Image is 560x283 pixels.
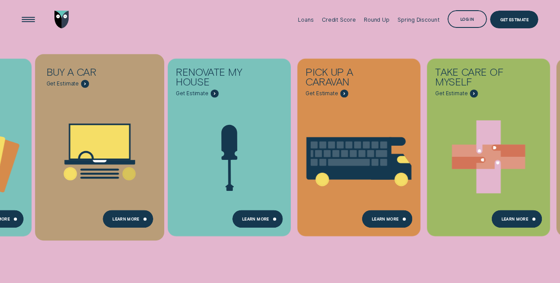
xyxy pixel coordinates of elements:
a: Learn more [232,210,283,228]
div: Credit Score [322,16,356,23]
div: Round Up [364,16,390,23]
a: Learn More [362,210,413,228]
div: Buy a car [46,67,125,80]
a: Pick up a caravan - Learn more [297,58,421,231]
button: Log in [448,10,487,28]
a: Buy a car - Learn more [38,58,161,231]
div: Pick up a caravan [305,67,384,90]
span: Get Estimate [176,90,209,97]
span: Get Estimate [46,81,79,87]
span: Get Estimate [435,90,468,97]
button: Open Menu [19,11,37,28]
a: Learn More [103,210,153,228]
div: Renovate My House [176,67,255,90]
span: Get Estimate [305,90,338,97]
div: Take care of myself [435,67,514,90]
img: Wisr [54,11,69,28]
a: Learn more [491,210,542,228]
a: Renovate My House - Learn more [168,58,291,231]
a: Get Estimate [490,11,538,28]
div: Loans [298,16,313,23]
a: Take care of myself - Learn more [427,58,550,231]
div: Spring Discount [398,16,439,23]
